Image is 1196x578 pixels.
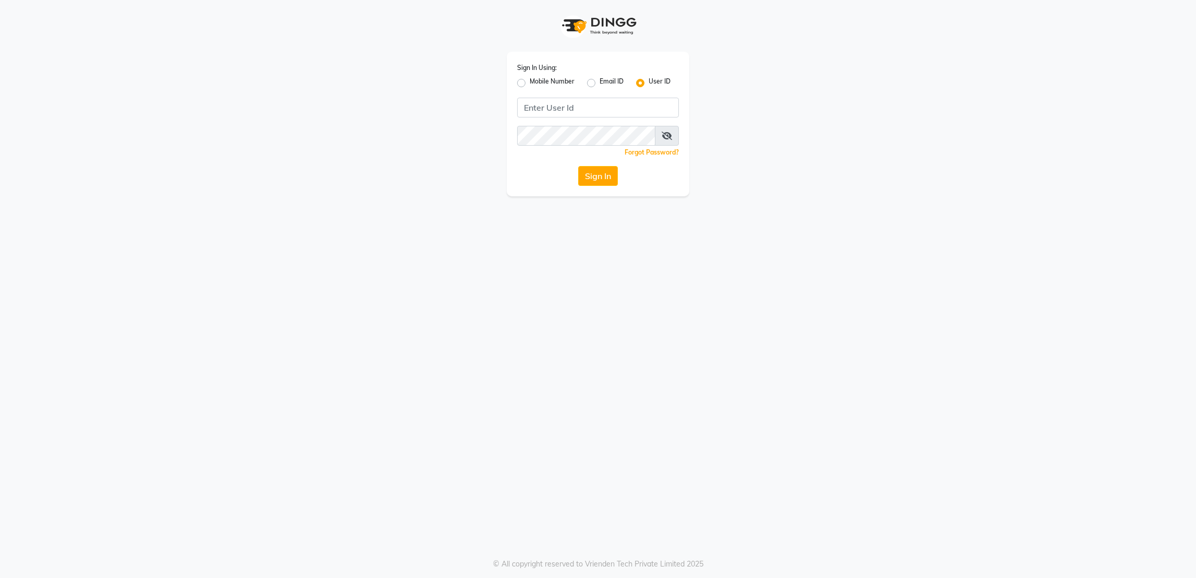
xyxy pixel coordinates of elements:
img: logo1.svg [556,10,640,41]
input: Username [517,126,655,146]
label: Mobile Number [530,77,575,89]
a: Forgot Password? [625,148,679,156]
label: Email ID [600,77,624,89]
input: Username [517,98,679,117]
button: Sign In [578,166,618,186]
label: User ID [649,77,671,89]
label: Sign In Using: [517,63,557,73]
